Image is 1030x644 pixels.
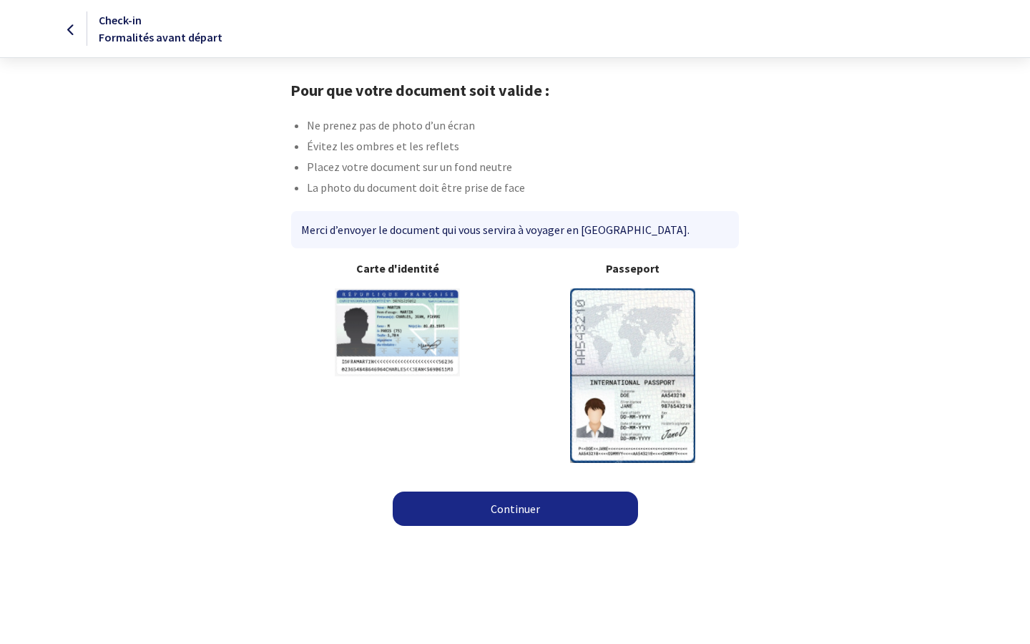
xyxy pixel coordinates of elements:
[291,211,738,248] div: Merci d’envoyer le document qui vous servira à voyager en [GEOGRAPHIC_DATA].
[291,260,504,277] b: Carte d'identité
[526,260,739,277] b: Passeport
[307,137,739,158] li: Évitez les ombres et les reflets
[307,179,739,200] li: La photo du document doit être prise de face
[290,81,739,99] h1: Pour que votre document soit valide :
[393,492,638,526] a: Continuer
[99,13,222,44] span: Check-in Formalités avant départ
[307,117,739,137] li: Ne prenez pas de photo d’un écran
[307,158,739,179] li: Placez votre document sur un fond neutre
[570,288,695,462] img: illuPasseport.svg
[335,288,460,376] img: illuCNI.svg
